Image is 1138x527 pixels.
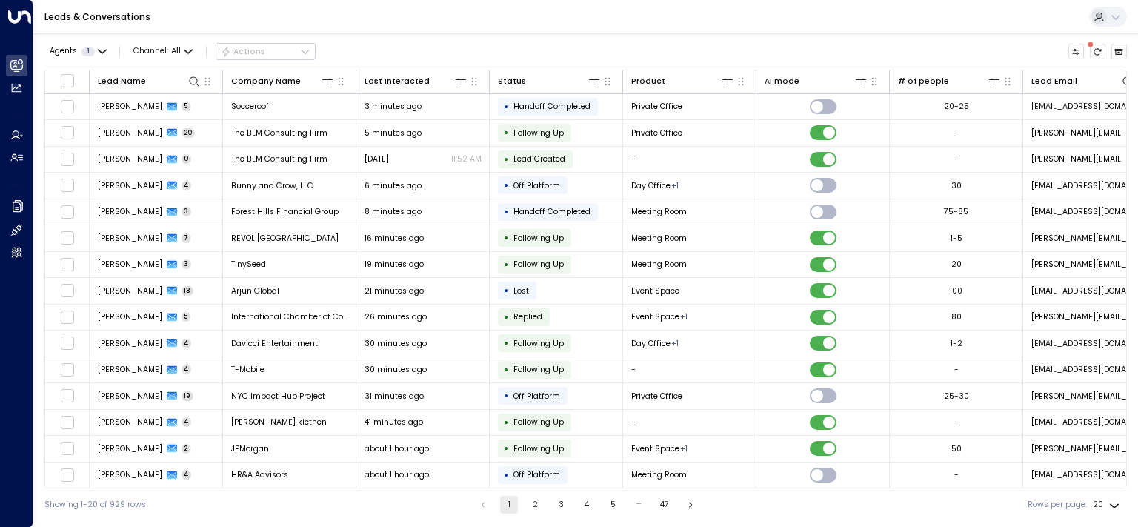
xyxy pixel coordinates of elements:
a: Leads & Conversations [44,10,150,23]
span: Toggle select row [60,362,74,377]
span: Randy [98,364,162,375]
div: • [504,150,509,169]
span: Private Office [631,101,682,112]
nav: pagination navigation [473,496,700,514]
span: Day Office [631,180,671,191]
span: NYC Impact Hub Project [231,391,325,402]
span: Bruce Melton [98,127,162,139]
span: 26 minutes ago [365,311,427,322]
div: 50 [951,443,962,454]
div: Meeting Room [671,180,679,191]
button: Go to page 3 [552,496,570,514]
div: • [504,413,509,432]
span: Toggle select row [60,205,74,219]
div: Lead Name [98,75,146,88]
div: - [954,469,959,480]
span: 5 [182,102,191,111]
span: Toggle select row [60,152,74,166]
span: REVOL USA [231,233,339,244]
div: AI mode [765,74,868,88]
div: Private Office [671,338,679,349]
div: Button group with a nested menu [216,43,316,61]
div: Product [631,74,735,88]
span: 3 [182,259,192,269]
div: • [504,360,509,379]
span: The BLM Consulting Firm [231,153,327,165]
div: • [504,281,509,300]
span: Toggle select row [60,310,74,324]
span: T-Mobile [231,364,264,375]
span: Catherine Frank [98,443,162,454]
span: Ronnies kicthen [231,417,327,428]
span: 4 [182,417,192,427]
button: Go to next page [682,496,699,514]
span: There are new threads available. Refresh the grid to view the latest updates. [1090,44,1106,60]
span: Bunny and Crow, LLC [231,180,313,191]
span: Meeting Room [631,469,687,480]
span: 5 minutes ago [365,127,422,139]
div: 20-25 [944,101,969,112]
td: - [623,410,756,436]
span: Channel: [129,44,197,59]
span: Event Space [631,443,679,454]
span: Toggle select row [60,257,74,271]
span: 21 minutes ago [365,285,424,296]
div: • [504,97,509,116]
span: 19 minutes ago [365,259,424,270]
span: Sonia Leung [98,259,162,270]
div: • [504,465,509,485]
div: - [954,127,959,139]
div: 80 [951,311,962,322]
span: Private Office [631,391,682,402]
span: Forest Hills Financial Group [231,206,339,217]
div: • [504,308,509,327]
span: Toggle select row [60,99,74,113]
button: page 1 [500,496,518,514]
span: Davicci Entertainment [231,338,318,349]
div: • [504,334,509,353]
span: Following Up [513,127,564,139]
div: Last Interacted [365,74,468,88]
div: … [630,496,648,514]
span: 30 minutes ago [365,338,427,349]
span: about 1 hour ago [365,469,429,480]
div: Lead Name [98,74,202,88]
span: Day Office [631,338,671,349]
div: - [954,153,959,165]
span: 31 minutes ago [365,391,424,402]
span: Meeting Room [631,206,687,217]
button: Go to page 5 [604,496,622,514]
span: Handoff Completed [513,206,590,217]
span: Socceroof [231,101,269,112]
label: Rows per page: [1028,499,1087,511]
span: 13 [182,286,194,296]
span: Off Platform [513,469,560,480]
div: Showing 1-20 of 929 rows [44,499,146,511]
span: Event Space [631,311,679,322]
span: 5 [182,312,191,322]
button: Go to page 4 [578,496,596,514]
span: Alex Teel [98,469,162,480]
div: 20 [951,259,962,270]
div: 1-2 [951,338,962,349]
div: # of people [898,74,1002,88]
div: Company Name [231,74,335,88]
span: Toggle select row [60,126,74,140]
span: Off Platform [513,180,560,191]
span: 0 [182,154,192,164]
td: - [623,147,756,173]
span: Arjun Global [231,285,279,296]
span: 4 [182,339,192,348]
div: 20 [1093,496,1122,514]
div: AI mode [765,75,799,88]
span: Toggle select all [60,73,74,87]
span: 4 [182,470,192,480]
span: 16 minutes ago [365,233,424,244]
span: Onur Tukel [98,180,162,191]
span: Toggle select row [60,179,74,193]
span: 41 minutes ago [365,417,423,428]
span: Jessie Hsia [98,391,162,402]
div: Status [498,74,602,88]
span: Bruce Melton [98,153,162,165]
span: Jul 19, 2025 [365,153,389,165]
